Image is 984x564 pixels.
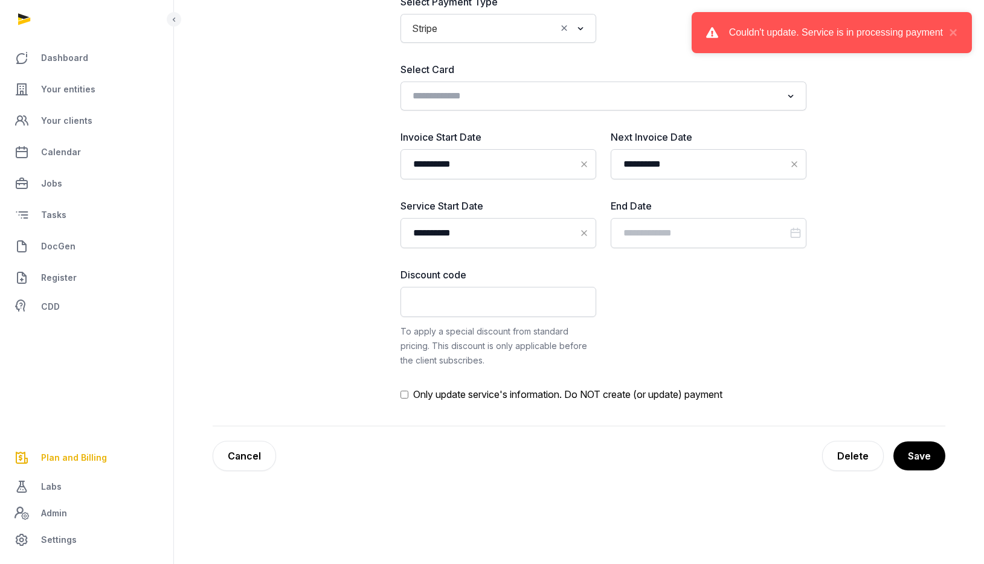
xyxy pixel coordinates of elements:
[41,51,88,65] span: Dashboard
[611,149,806,179] input: Datepicker input
[559,20,570,37] button: Clear Selected
[409,20,440,37] span: Stripe
[41,82,95,97] span: Your entities
[400,268,596,282] label: Discount code
[41,506,67,521] span: Admin
[10,106,164,135] a: Your clients
[41,208,66,222] span: Tasks
[41,145,81,159] span: Calendar
[10,501,164,525] a: Admin
[611,199,806,213] label: End Date
[10,169,164,198] a: Jobs
[400,149,596,179] input: Datepicker input
[10,443,164,472] a: Plan and Billing
[10,200,164,229] a: Tasks
[213,441,276,471] a: Cancel
[407,85,800,107] div: Search for option
[893,441,945,470] button: Save
[10,295,164,319] a: CDD
[10,525,164,554] a: Settings
[41,300,60,314] span: CDD
[400,199,596,213] label: Service Start Date
[10,75,164,104] a: Your entities
[408,88,782,104] input: Search for option
[400,62,806,77] label: Select Card
[41,114,92,128] span: Your clients
[41,176,62,191] span: Jobs
[611,218,806,248] input: Datepicker input
[729,25,943,40] div: Couldn't update. Service is in processing payment
[10,472,164,501] a: Labs
[10,138,164,167] a: Calendar
[41,479,62,494] span: Labs
[41,271,77,285] span: Register
[443,20,556,37] input: Search for option
[943,25,957,40] button: close
[10,43,164,72] a: Dashboard
[400,130,596,144] label: Invoice Start Date
[611,130,806,144] label: Next Invoice Date
[41,239,76,254] span: DocGen
[400,218,596,248] input: Datepicker input
[413,387,722,402] span: Only update service's information. Do NOT create (or update) payment
[10,232,164,261] a: DocGen
[407,18,590,39] div: Search for option
[41,450,107,465] span: Plan and Billing
[41,533,77,547] span: Settings
[400,324,596,368] div: To apply a special discount from standard pricing. This discount is only applicable before the cl...
[10,263,164,292] a: Register
[822,441,884,471] div: Delete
